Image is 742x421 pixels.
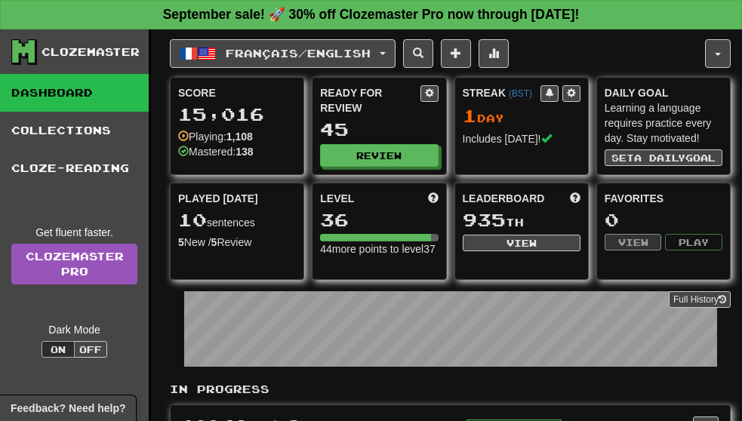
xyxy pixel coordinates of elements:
div: 15,016 [178,105,296,124]
strong: 138 [236,146,253,158]
button: Review [320,144,438,167]
button: Seta dailygoal [605,149,722,166]
div: 45 [320,120,438,139]
button: Play [665,234,722,250]
span: This week in points, UTC [570,191,580,206]
div: Clozemaster [42,45,140,60]
strong: 5 [211,236,217,248]
div: Favorites [605,191,722,206]
span: Français / English [226,47,371,60]
div: Dark Mode [11,322,137,337]
span: Played [DATE] [178,191,258,206]
div: Includes [DATE]! [463,131,580,146]
span: Level [320,191,354,206]
strong: 1,108 [226,131,253,143]
a: ClozemasterPro [11,244,137,284]
button: Full History [669,291,731,308]
strong: 5 [178,236,184,248]
span: 1 [463,105,477,126]
a: (BST) [509,88,532,99]
span: Open feedback widget [11,401,125,416]
button: Off [74,341,107,358]
div: New / Review [178,235,296,250]
div: Day [463,106,580,126]
div: Playing: [178,129,253,144]
button: On [42,341,75,358]
div: Daily Goal [605,85,722,100]
div: Get fluent faster. [11,225,137,240]
button: View [463,235,580,251]
button: View [605,234,662,250]
div: Score [178,85,296,100]
div: Streak [463,85,540,100]
strong: September sale! 🚀 30% off Clozemaster Pro now through [DATE]! [163,7,580,22]
button: Add sentence to collection [441,39,471,68]
button: Français/English [170,39,396,68]
div: 36 [320,210,438,229]
div: sentences [178,210,296,230]
div: Learning a language requires practice every day. Stay motivated! [605,100,722,146]
span: 935 [463,209,506,230]
div: 0 [605,210,722,229]
button: Search sentences [403,39,433,68]
span: Score more points to level up [428,191,439,206]
div: 44 more points to level 37 [320,241,438,257]
div: Ready for Review [320,85,420,115]
span: a daily [634,152,685,163]
span: 10 [178,209,207,230]
button: More stats [479,39,509,68]
p: In Progress [170,382,731,397]
span: Leaderboard [463,191,545,206]
div: Mastered: [178,144,254,159]
div: th [463,210,580,230]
